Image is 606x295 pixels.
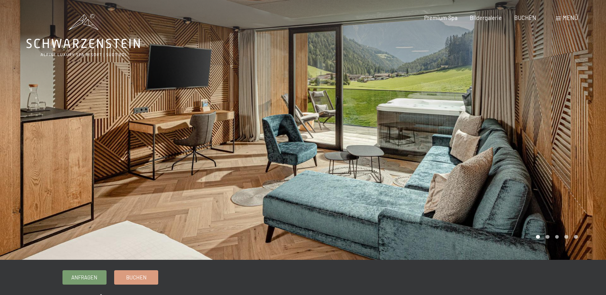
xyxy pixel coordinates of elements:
[71,274,97,281] span: Anfragen
[424,14,457,21] a: Premium Spa
[63,271,106,284] a: Anfragen
[514,14,536,21] a: BUCHEN
[563,14,578,21] span: Menü
[115,271,158,284] a: Buchen
[126,274,147,281] span: Buchen
[470,14,502,21] a: Bildergalerie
